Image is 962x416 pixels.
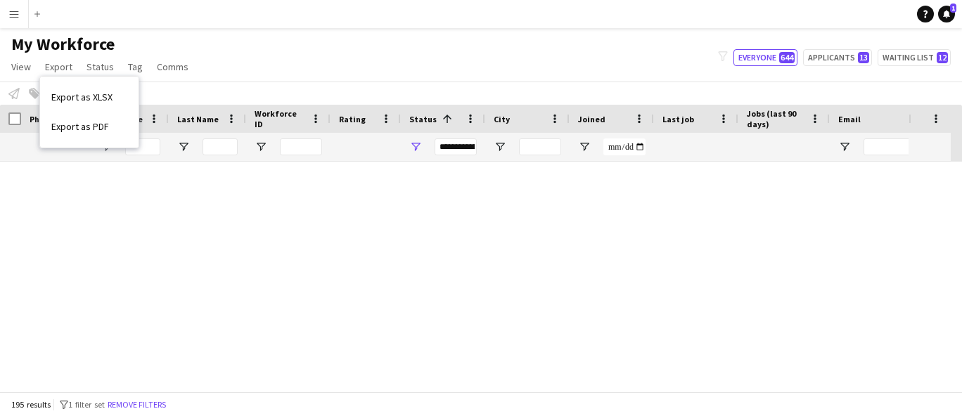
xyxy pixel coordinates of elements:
button: Open Filter Menu [255,141,267,153]
span: Status [86,60,114,73]
input: Last Name Filter Input [203,138,238,155]
span: Comms [157,60,188,73]
input: City Filter Input [519,138,561,155]
a: Export [39,58,78,76]
a: Tag [122,58,148,76]
button: Open Filter Menu [177,141,190,153]
span: Last job [662,114,694,124]
span: 1 [950,4,956,13]
a: View [6,58,37,76]
a: Status [81,58,120,76]
span: Workforce ID [255,108,305,129]
span: Export [45,60,72,73]
span: View [11,60,31,73]
span: Status [409,114,437,124]
button: Open Filter Menu [838,141,851,153]
span: My Workforce [11,34,115,55]
button: Open Filter Menu [409,141,422,153]
span: 12 [937,52,948,63]
input: Joined Filter Input [603,138,646,155]
span: 644 [779,52,795,63]
span: 13 [858,52,869,63]
span: Tag [128,60,143,73]
button: Applicants13 [803,49,872,66]
span: Jobs (last 90 days) [747,108,804,129]
span: Last Name [177,114,219,124]
span: City [494,114,510,124]
input: First Name Filter Input [125,138,160,155]
a: 1 [938,6,955,22]
span: 1 filter set [68,399,105,410]
button: Open Filter Menu [494,141,506,153]
span: Joined [578,114,605,124]
span: Photo [30,114,53,124]
input: Workforce ID Filter Input [280,138,322,155]
button: Open Filter Menu [578,141,591,153]
button: Waiting list12 [878,49,951,66]
a: Comms [151,58,194,76]
span: Email [838,114,861,124]
span: Rating [339,114,366,124]
button: Everyone644 [733,49,797,66]
button: Remove filters [105,397,169,412]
